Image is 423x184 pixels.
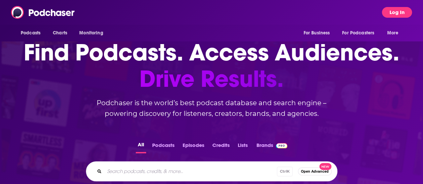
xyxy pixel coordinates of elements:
[236,140,250,153] button: Lists
[277,167,293,176] span: Ctrl K
[298,167,332,175] button: Open AdvancedNew
[24,66,399,92] span: Drive Results.
[181,140,206,153] button: Episodes
[150,140,177,153] button: Podcasts
[319,163,331,170] span: New
[75,27,112,39] button: open menu
[78,98,345,119] h2: Podchaser is the world’s best podcast database and search engine – powering discovery for listene...
[79,28,103,38] span: Monitoring
[86,161,337,181] div: Search podcasts, credits, & more...
[382,7,412,18] button: Log In
[24,39,399,92] h1: Find Podcasts. Access Audiences.
[210,140,232,153] button: Credits
[21,28,40,38] span: Podcasts
[301,170,329,173] span: Open Advanced
[387,28,399,38] span: More
[11,6,75,19] img: Podchaser - Follow, Share and Rate Podcasts
[53,28,67,38] span: Charts
[383,27,407,39] button: open menu
[342,28,374,38] span: For Podcasters
[256,140,288,153] a: BrandsPodchaser Pro
[303,28,330,38] span: For Business
[136,140,146,153] button: All
[299,27,338,39] button: open menu
[338,27,384,39] button: open menu
[276,143,288,148] img: Podchaser Pro
[16,27,49,39] button: open menu
[48,27,71,39] a: Charts
[104,166,277,177] input: Search podcasts, credits, & more...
